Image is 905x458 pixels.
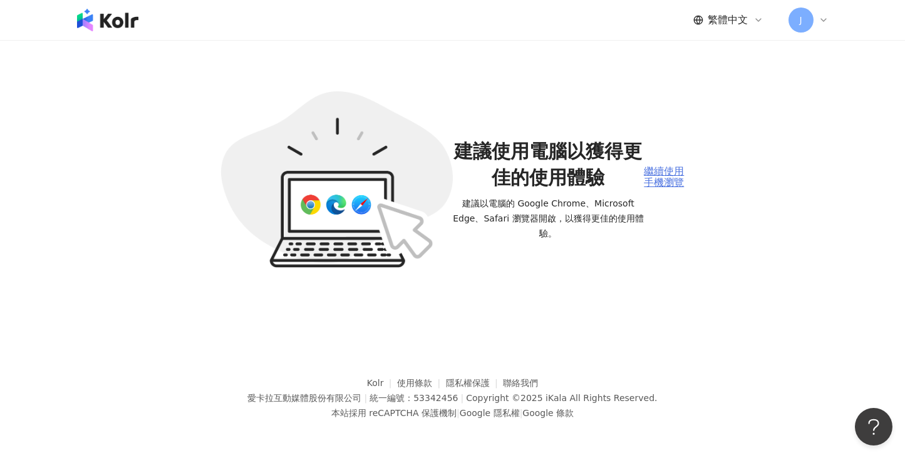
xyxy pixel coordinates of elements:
span: | [364,393,367,403]
span: | [520,408,523,418]
span: 建議使用電腦以獲得更佳的使用體驗 [453,138,644,191]
a: Kolr [367,378,397,388]
div: 統一編號：53342456 [370,393,458,403]
span: | [460,393,463,403]
div: 愛卡拉互動媒體股份有限公司 [247,393,361,403]
a: 隱私權保護 [446,378,504,388]
span: J [799,13,802,27]
img: unsupported-rwd [221,91,453,268]
a: 使用條款 [397,378,446,388]
div: Copyright © 2025 All Rights Reserved. [466,393,657,403]
a: Google 隱私權 [460,408,520,418]
span: 繁體中文 [708,13,748,27]
span: | [457,408,460,418]
div: 繼續使用手機瀏覽 [644,166,684,189]
a: iKala [546,393,567,403]
iframe: Help Scout Beacon - Open [855,408,892,445]
img: logo [77,9,138,31]
span: 本站採用 reCAPTCHA 保護機制 [331,405,574,420]
a: 聯絡我們 [503,378,538,388]
span: 建議以電腦的 Google Chrome、Microsoft Edge、Safari 瀏覽器開啟，以獲得更佳的使用體驗。 [453,196,644,241]
a: Google 條款 [522,408,574,418]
